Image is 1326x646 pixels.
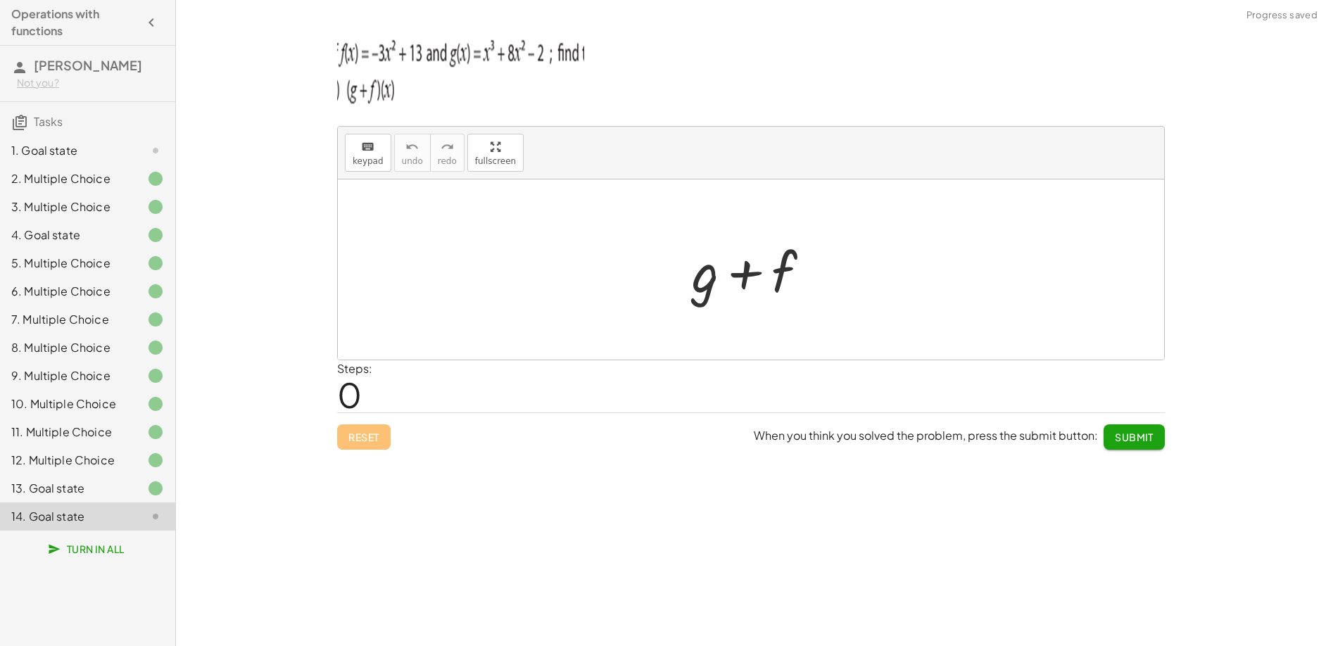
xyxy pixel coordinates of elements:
[11,452,125,469] div: 12. Multiple Choice
[11,480,125,497] div: 13. Goal state
[353,156,384,166] span: keypad
[147,367,164,384] i: Task finished.
[11,198,125,215] div: 3. Multiple Choice
[467,134,524,172] button: fullscreen
[11,283,125,300] div: 6. Multiple Choice
[39,536,136,562] button: Turn In All
[1246,8,1318,23] span: Progress saved
[11,170,125,187] div: 2. Multiple Choice
[11,255,125,272] div: 5. Multiple Choice
[345,134,391,172] button: keyboardkeypad
[1104,424,1165,450] button: Submit
[147,198,164,215] i: Task finished.
[475,156,516,166] span: fullscreen
[441,139,454,156] i: redo
[337,361,372,376] label: Steps:
[11,395,125,412] div: 10. Multiple Choice
[430,134,465,172] button: redoredo
[1115,431,1154,443] span: Submit
[337,373,362,416] span: 0
[147,508,164,525] i: Task not started.
[402,156,423,166] span: undo
[394,134,431,172] button: undoundo
[147,283,164,300] i: Task finished.
[11,6,139,39] h4: Operations with functions
[754,428,1098,443] span: When you think you solved the problem, press the submit button:
[337,26,584,110] img: 0912d1d0bb122bf820112a47fb2014cd0649bff43fc109eadffc21f6a751f95a.png
[11,227,125,243] div: 4. Goal state
[17,76,164,90] div: Not you?
[361,139,374,156] i: keyboard
[11,142,125,159] div: 1. Goal state
[147,311,164,328] i: Task finished.
[405,139,419,156] i: undo
[147,395,164,412] i: Task finished.
[51,543,125,555] span: Turn In All
[147,170,164,187] i: Task finished.
[11,508,125,525] div: 14. Goal state
[147,480,164,497] i: Task finished.
[438,156,457,166] span: redo
[34,114,63,129] span: Tasks
[147,424,164,441] i: Task finished.
[147,255,164,272] i: Task finished.
[147,227,164,243] i: Task finished.
[11,367,125,384] div: 9. Multiple Choice
[11,311,125,328] div: 7. Multiple Choice
[147,339,164,356] i: Task finished.
[147,142,164,159] i: Task not started.
[11,339,125,356] div: 8. Multiple Choice
[34,57,142,73] span: [PERSON_NAME]
[11,424,125,441] div: 11. Multiple Choice
[147,452,164,469] i: Task finished.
